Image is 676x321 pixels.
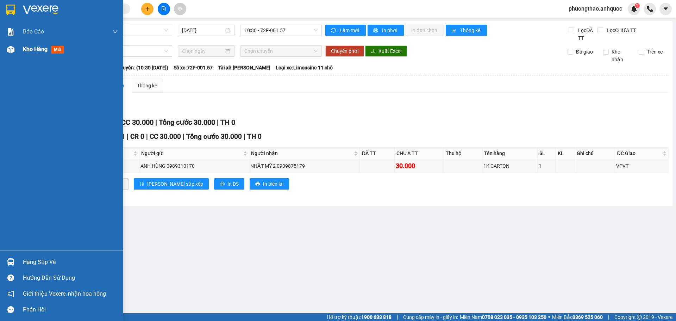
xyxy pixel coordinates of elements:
[378,47,401,55] span: Xuất Excel
[6,5,15,15] img: logo-vxr
[373,28,379,33] span: printer
[604,26,637,34] span: Lọc CHƯA TT
[325,25,366,36] button: syncLàm mới
[7,46,14,53] img: warehouse-icon
[382,26,398,34] span: In phơi
[635,3,640,8] sup: 1
[7,274,14,281] span: question-circle
[616,162,667,170] div: VPVT
[23,289,106,298] span: Giới thiệu Vexere, nhận hoa hồng
[244,25,318,36] span: 10:30 - 72F-001.57
[617,149,661,157] span: ĐC Giao
[460,26,481,34] span: Thống kê
[451,28,457,33] span: bar-chart
[539,162,555,170] div: 1
[23,27,44,36] span: Báo cáo
[117,64,168,72] span: Chuyến: (10:30 [DATE])
[218,64,270,72] span: Tài xế: [PERSON_NAME]
[177,6,182,11] span: aim
[127,132,129,141] span: |
[139,181,144,187] span: sort-ascending
[23,304,118,315] div: Phản hồi
[460,313,546,321] span: Miền Nam
[7,258,14,266] img: warehouse-icon
[647,6,653,12] img: phone-icon
[395,148,444,159] th: CHƯA TT
[361,314,392,320] strong: 1900 633 818
[183,132,184,141] span: |
[247,132,262,141] span: TH 0
[636,3,638,8] span: 1
[121,118,154,126] span: CC 30.000
[360,148,395,159] th: ĐÃ TT
[644,48,665,56] span: Trên xe
[158,3,170,15] button: file-add
[340,26,360,34] span: Làm mới
[217,118,219,126] span: |
[147,180,203,188] span: [PERSON_NAME] sắp xếp
[182,26,224,34] input: 13/09/2025
[141,3,154,15] button: plus
[263,180,283,188] span: In biên lai
[637,315,642,320] span: copyright
[403,313,458,321] span: Cung cấp máy in - giấy in:
[482,148,538,159] th: Tên hàng
[548,316,550,319] span: ⚪️
[214,178,244,190] button: printerIn DS
[255,181,260,187] span: printer
[220,181,225,187] span: printer
[112,29,118,35] span: down
[150,132,181,141] span: CC 30.000
[659,3,672,15] button: caret-down
[140,162,248,170] div: ANH HÙNG 0989310170
[556,148,575,159] th: KL
[446,25,487,36] button: bar-chartThống kê
[159,118,215,126] span: Tổng cước 30.000
[575,26,597,42] span: Lọc ĐÃ TT
[552,313,603,321] span: Miền Bắc
[482,314,546,320] strong: 0708 023 035 - 0935 103 250
[146,132,148,141] span: |
[137,82,157,89] div: Thống kê
[134,178,209,190] button: sort-ascending[PERSON_NAME] sắp xếp
[174,64,213,72] span: Số xe: 72F-001.57
[663,6,669,12] span: caret-down
[250,162,358,170] div: NHẬT MỸ 2 0909875179
[573,48,596,56] span: Đã giao
[130,132,144,141] span: CR 0
[155,118,157,126] span: |
[276,64,333,72] span: Loại xe: Limousine 11 chỗ
[483,162,536,170] div: 1K CARTON
[145,6,150,11] span: plus
[23,257,118,267] div: Hàng sắp về
[7,290,14,297] span: notification
[368,25,404,36] button: printerIn phơi
[575,148,615,159] th: Ghi chú
[538,148,556,159] th: SL
[444,148,482,159] th: Thu hộ
[220,118,235,126] span: TH 0
[250,178,289,190] button: printerIn biên lai
[141,149,242,157] span: Người gửi
[7,306,14,313] span: message
[406,25,444,36] button: In đơn chọn
[608,313,609,321] span: |
[251,149,352,157] span: Người nhận
[572,314,603,320] strong: 0369 525 060
[7,28,14,36] img: solution-icon
[609,48,633,63] span: Kho nhận
[244,46,318,56] span: Chọn chuyến
[174,3,186,15] button: aim
[186,132,242,141] span: Tổng cước 30.000
[182,47,224,55] input: Chọn ngày
[23,273,118,283] div: Hướng dẫn sử dụng
[244,132,245,141] span: |
[327,313,392,321] span: Hỗ trợ kỹ thuật:
[397,313,398,321] span: |
[371,49,376,54] span: download
[396,161,443,171] div: 30.000
[325,45,364,57] button: Chuyển phơi
[23,46,48,53] span: Kho hàng
[563,4,628,13] span: phuongthao.anhquoc
[631,6,637,12] img: icon-new-feature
